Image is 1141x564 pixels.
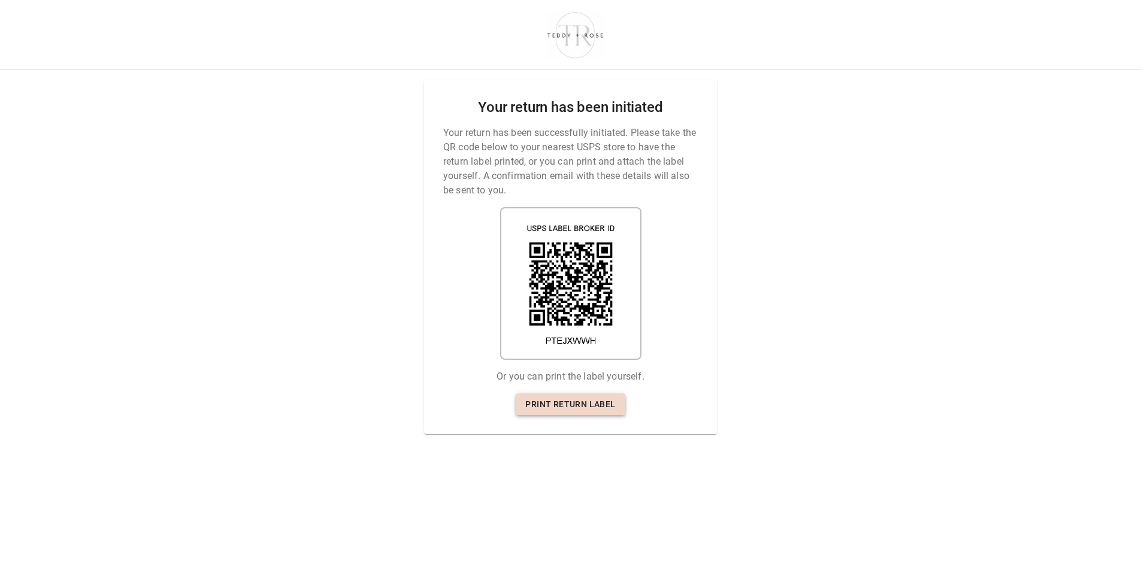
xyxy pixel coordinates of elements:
[443,126,698,198] p: Your return has been successfully initiated. Please take the QR code below to your nearest USPS s...
[478,99,662,116] h2: Your return has been initiated
[516,393,625,416] a: Print return label
[541,9,609,60] img: shop-teddyrose.myshopify.com-d93983e8-e25b-478f-b32e-9430bef33fdd
[497,369,644,384] p: Or you can print the label yourself.
[500,207,641,360] img: shipping label qr code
